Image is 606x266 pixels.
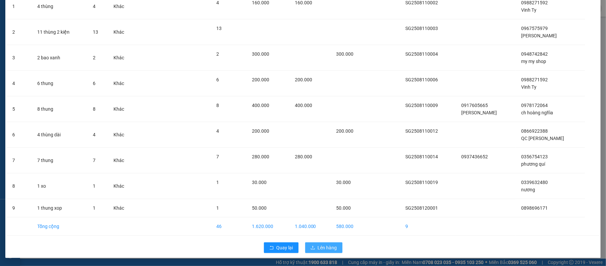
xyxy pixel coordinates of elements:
span: rollback [269,245,274,251]
td: 8 thung [32,96,88,122]
span: Vinh Ty [521,84,536,90]
span: 0967575979 [521,26,548,31]
span: Vinh Ty [521,7,536,13]
td: 2 bao xanh [32,45,88,71]
span: [PERSON_NAME] [461,110,497,115]
span: nương [521,187,535,192]
td: Khác [108,148,136,173]
td: Tổng cộng [32,217,88,236]
span: Lên hàng [318,244,337,251]
span: 0898696171 [521,205,548,211]
td: 4 thùng dài [32,122,88,148]
span: SG2508110014 [405,154,438,159]
td: 9 [400,217,456,236]
span: 13 [93,29,98,35]
td: Khác [108,19,136,45]
span: 7 [216,154,219,159]
span: 400.000 [295,103,312,108]
span: 2 [93,55,96,60]
span: SG2508110004 [405,51,438,57]
span: 8 [93,106,96,112]
span: 4 [93,4,96,9]
td: Khác [108,199,136,217]
span: 1 [93,205,96,211]
span: my my shop [521,59,546,64]
td: 7 thung [32,148,88,173]
span: 0917605665 [461,103,488,108]
span: SG2508120001 [405,205,438,211]
span: 4 [93,132,96,137]
span: phương quí [521,161,545,167]
td: 1 xo [32,173,88,199]
span: 30.000 [252,180,267,185]
span: Quay lại [277,244,293,251]
span: 300.000 [252,51,270,57]
td: 5 [7,96,32,122]
td: 1.040.000 [290,217,331,236]
span: 50.000 [336,205,351,211]
button: uploadLên hàng [305,242,342,253]
span: ch hoàng nghĩa [521,110,553,115]
span: 6 [93,81,96,86]
span: SG2508110006 [405,77,438,82]
td: Khác [108,122,136,148]
td: 3 [7,45,32,71]
td: 4 [7,71,32,96]
span: 0339632480 [521,180,548,185]
span: 13 [216,26,222,31]
span: 1 [216,180,219,185]
span: SG2508110003 [405,26,438,31]
span: 1 [216,205,219,211]
span: SG2508110019 [405,180,438,185]
span: 7 [93,158,96,163]
td: Khác [108,96,136,122]
span: 0937436652 [461,154,488,159]
td: 7 [7,148,32,173]
span: 400.000 [252,103,270,108]
span: QC [PERSON_NAME] [521,136,564,141]
span: 6 [216,77,219,82]
td: 11 thùng 2 kiện [32,19,88,45]
span: [PERSON_NAME] [521,33,557,38]
span: 8 [216,103,219,108]
td: 580.000 [331,217,367,236]
span: 280.000 [252,154,270,159]
td: Khác [108,71,136,96]
span: 0356754123 [521,154,548,159]
td: 8 [7,173,32,199]
td: 46 [211,217,247,236]
td: Khác [108,173,136,199]
td: 6 thung [32,71,88,96]
span: 0866922388 [521,128,548,134]
span: 280.000 [295,154,312,159]
span: 300.000 [336,51,353,57]
span: 200.000 [336,128,353,134]
td: 6 [7,122,32,148]
span: 4 [216,128,219,134]
span: upload [310,245,315,251]
span: 0978172064 [521,103,548,108]
span: 0988271592 [521,77,548,82]
td: 1.620.000 [247,217,290,236]
span: 2 [216,51,219,57]
span: 200.000 [252,77,270,82]
td: 9 [7,199,32,217]
span: 200.000 [252,128,270,134]
span: 200.000 [295,77,312,82]
button: rollbackQuay lại [264,242,299,253]
span: SG2508110009 [405,103,438,108]
span: SG2508110012 [405,128,438,134]
span: 1 [93,183,96,189]
span: 50.000 [252,205,267,211]
td: 1 thung xop [32,199,88,217]
span: 30.000 [336,180,351,185]
td: Khác [108,45,136,71]
span: 0948742842 [521,51,548,57]
td: 2 [7,19,32,45]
